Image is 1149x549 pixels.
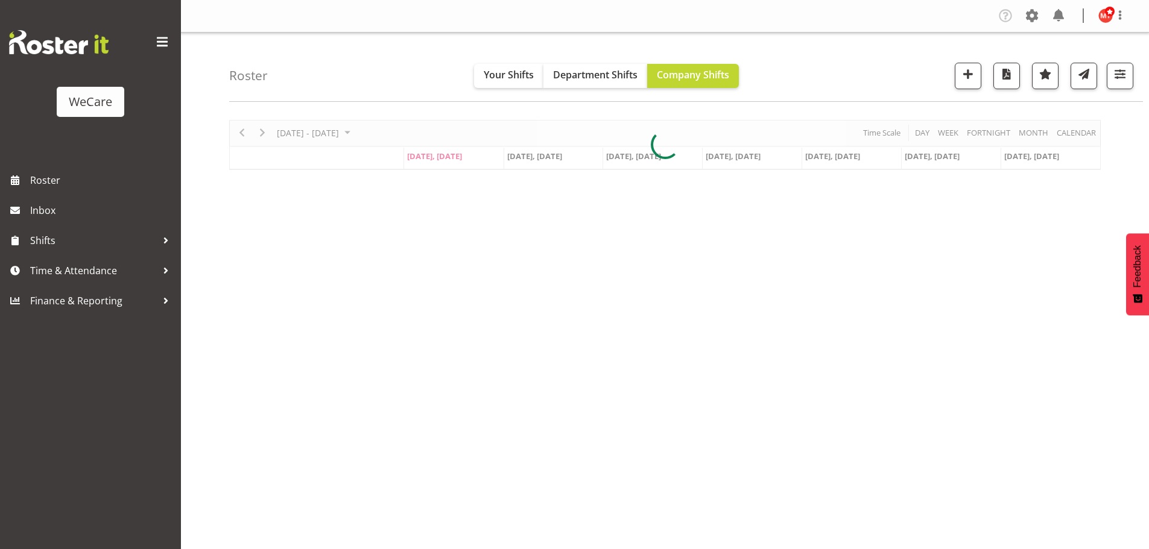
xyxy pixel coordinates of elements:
[1126,233,1149,315] button: Feedback - Show survey
[543,64,647,88] button: Department Shifts
[1071,63,1097,89] button: Send a list of all shifts for the selected filtered period to all rostered employees.
[1132,245,1143,287] span: Feedback
[30,292,157,310] span: Finance & Reporting
[474,64,543,88] button: Your Shifts
[30,201,175,219] span: Inbox
[553,68,638,81] span: Department Shifts
[1098,8,1113,23] img: michelle-thomas11470.jpg
[30,231,157,249] span: Shifts
[69,93,112,111] div: WeCare
[30,171,175,189] span: Roster
[229,69,268,83] h4: Roster
[657,68,729,81] span: Company Shifts
[30,262,157,280] span: Time & Attendance
[1032,63,1059,89] button: Highlight an important date within the roster.
[955,63,981,89] button: Add a new shift
[484,68,534,81] span: Your Shifts
[9,30,109,54] img: Rosterit website logo
[647,64,739,88] button: Company Shifts
[1107,63,1133,89] button: Filter Shifts
[993,63,1020,89] button: Download a PDF of the roster according to the set date range.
